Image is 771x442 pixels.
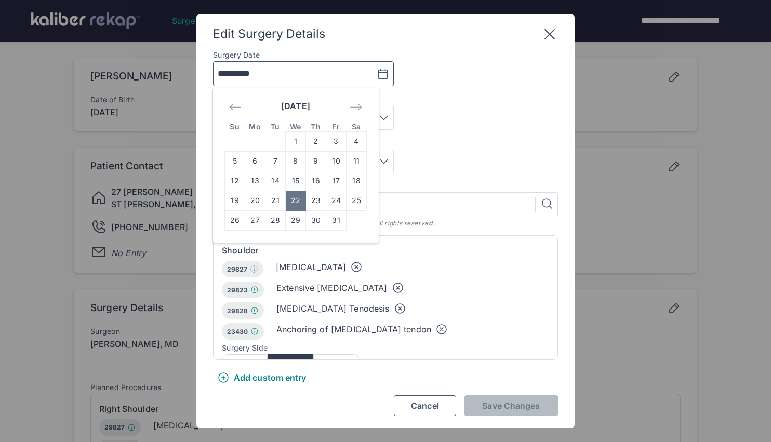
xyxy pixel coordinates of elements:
div: Add custom entry [217,371,307,384]
td: Wednesday, October 8, 2025 [286,151,306,171]
div: Shoulder [222,244,549,257]
button: Cancel [394,395,456,416]
img: Info.77c6ff0b.svg [250,265,258,273]
td: Saturday, October 18, 2025 [347,171,367,191]
td: Friday, October 31, 2025 [326,210,347,230]
img: Info.77c6ff0b.svg [250,327,259,336]
span: Save Changes [482,400,540,411]
small: Su [230,122,240,131]
td: Tuesday, October 7, 2025 [265,151,286,171]
td: Wednesday, October 1, 2025 [286,131,306,151]
label: Surgeon [213,95,558,103]
label: Surgery Center [213,138,558,146]
div: Move forward to switch to the next month. [345,98,367,116]
small: Fr [332,122,340,131]
small: Mo [249,122,261,131]
td: Sunday, October 5, 2025 [225,151,245,171]
td: Thursday, October 2, 2025 [306,131,326,151]
div: Add Procedure [213,182,558,190]
td: Sunday, October 19, 2025 [225,191,245,210]
div: 29827 [222,261,263,277]
div: Right [268,354,313,371]
td: Sunday, October 26, 2025 [225,210,245,230]
div: Both [313,354,359,371]
td: Friday, October 24, 2025 [326,191,347,210]
td: Thursday, October 16, 2025 [306,171,326,191]
td: Friday, October 10, 2025 [326,151,347,171]
div: CPT copyright 2021 American Medical Association. All rights reserved. [213,219,558,227]
small: Sa [352,122,361,131]
td: Tuesday, October 21, 2025 [265,191,286,210]
td: Thursday, October 30, 2025 [306,210,326,230]
td: Thursday, October 9, 2025 [306,151,326,171]
div: [MEDICAL_DATA] Tenodesis [276,302,390,315]
td: Tuesday, October 28, 2025 [265,210,286,230]
div: Anchoring of [MEDICAL_DATA] tendon [276,323,431,336]
td: Monday, October 13, 2025 [245,171,265,191]
div: Surgery Side [222,344,549,352]
small: We [290,122,301,131]
button: Save Changes [464,395,558,416]
div: Extensive [MEDICAL_DATA] [276,282,388,294]
div: Surgery Date [213,51,260,59]
img: Info.77c6ff0b.svg [250,306,259,315]
td: Thursday, October 23, 2025 [306,191,326,210]
small: Th [311,122,321,131]
td: Sunday, October 12, 2025 [225,171,245,191]
td: Monday, October 6, 2025 [245,151,265,171]
td: Monday, October 20, 2025 [245,191,265,210]
div: 23430 [222,323,264,340]
td: Friday, October 17, 2025 [326,171,347,191]
td: Saturday, October 4, 2025 [347,131,367,151]
div: 29828 [222,302,264,319]
div: Move backward to switch to the previous month. [224,98,246,116]
img: Info.77c6ff0b.svg [250,286,259,294]
td: Monday, October 27, 2025 [245,210,265,230]
div: Left [222,354,268,371]
div: [MEDICAL_DATA] [276,261,346,273]
strong: [DATE] [281,101,310,111]
div: 29823 [222,282,264,298]
div: Calendar [213,88,378,243]
td: Wednesday, October 15, 2025 [286,171,306,191]
span: Cancel [411,400,439,411]
td: Saturday, October 25, 2025 [347,191,367,210]
td: Selected. Wednesday, October 22, 2025 [286,191,306,210]
span: Edit Surgery Details [213,26,325,41]
td: Saturday, October 11, 2025 [347,151,367,171]
td: Friday, October 3, 2025 [326,131,347,151]
small: Tu [271,122,280,131]
td: Wednesday, October 29, 2025 [286,210,306,230]
input: MM/DD/YYYY [218,68,297,80]
td: Tuesday, October 14, 2025 [265,171,286,191]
